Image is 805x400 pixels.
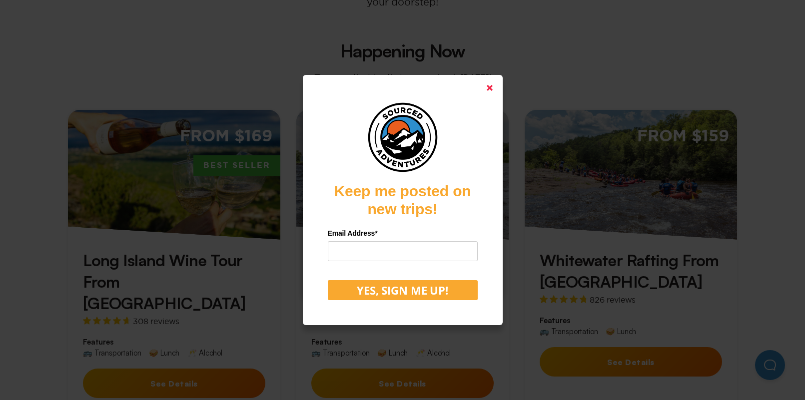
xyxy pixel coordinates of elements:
span: Required [375,229,377,237]
button: YES, SIGN ME UP! [328,280,478,300]
label: Email Address [328,226,478,241]
strong: Keep me posted on new trips! [334,183,471,217]
a: Close [478,76,502,100]
img: embeddable_f52835b3-fa50-4962-8cab-d8092fc8502a.png [365,100,440,175]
